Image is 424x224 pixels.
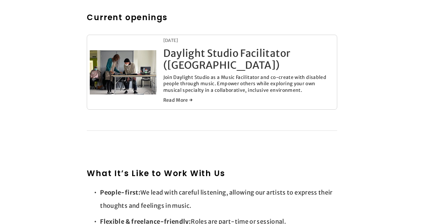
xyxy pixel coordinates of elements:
[90,50,163,94] a: Daylight Studio Facilitator (London)
[163,97,334,103] a: Read More →
[163,47,291,71] a: Daylight Studio Facilitator ([GEOGRAPHIC_DATA])
[163,38,178,44] time: [DATE]
[87,168,337,179] h2: What It’s Like to Work With Us
[100,189,140,196] strong: People-first:
[90,35,156,110] img: Daylight Studio Facilitator (London)
[100,186,337,212] p: We lead with careful listening, allowing our artists to express their thoughts and feelings in mu...
[87,12,337,23] h2: Current openings
[163,74,334,94] p: Join Daylight Studio as a Music Facilitator and co-create with disabled people through music. Emp...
